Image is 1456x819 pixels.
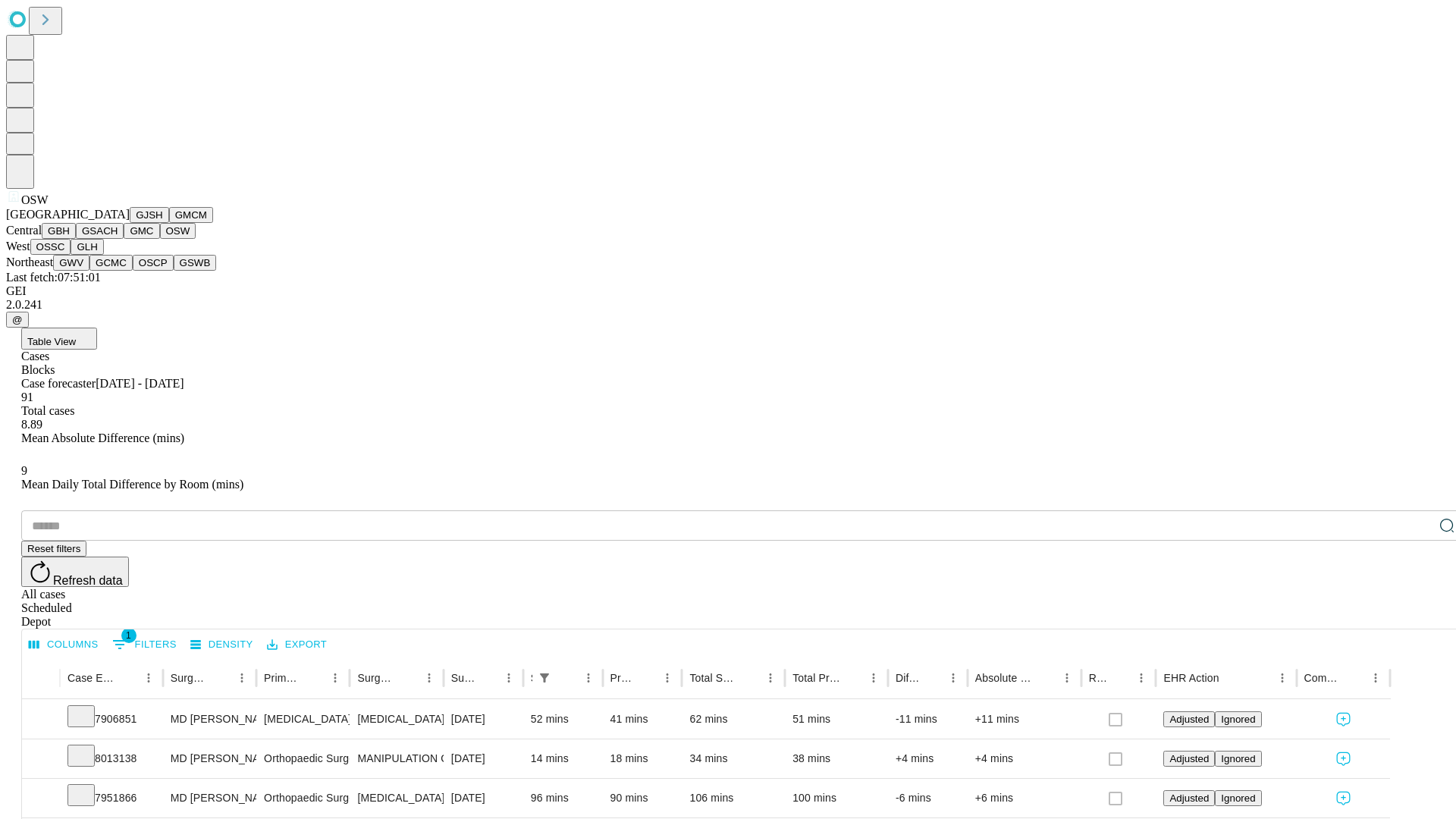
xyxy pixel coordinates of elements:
div: 34 mins [689,739,777,778]
button: OSW [160,223,196,239]
button: Menu [231,667,253,689]
button: Ignored [1215,711,1261,727]
button: Menu [760,667,781,689]
button: OSCP [133,255,174,271]
button: Ignored [1215,790,1261,806]
button: Select columns [25,633,102,657]
div: Difference [896,672,920,684]
div: Primary Service [264,672,302,684]
button: Menu [1365,667,1386,689]
button: @ [6,312,29,328]
button: Sort [477,667,498,689]
div: 41 mins [610,700,675,739]
button: GLH [71,239,103,255]
span: Ignored [1221,792,1255,804]
button: Menu [578,667,599,689]
div: Resolved in EHR [1089,672,1109,684]
button: Menu [1056,667,1078,689]
button: Sort [1344,667,1365,689]
div: MD [PERSON_NAME] [171,739,249,778]
span: Reset filters [27,543,80,554]
button: OSSC [30,239,71,255]
button: Expand [30,746,52,773]
button: Menu [419,667,440,689]
div: Predicted In Room Duration [610,672,635,684]
span: Adjusted [1169,792,1209,804]
div: 7951866 [67,779,155,817]
span: Mean Daily Total Difference by Room (mins) [21,478,243,491]
button: Density [187,633,257,657]
div: 52 mins [531,700,595,739]
button: Sort [739,667,760,689]
div: 2.0.241 [6,298,1450,312]
span: Adjusted [1169,753,1209,764]
span: 8.89 [21,418,42,431]
span: Mean Absolute Difference (mins) [21,431,184,444]
button: Adjusted [1163,711,1215,727]
div: 1 active filter [534,667,555,689]
span: @ [12,314,23,325]
div: Surgery Date [451,672,475,684]
button: Sort [921,667,943,689]
span: Central [6,224,42,237]
span: Refresh data [53,574,123,587]
div: [MEDICAL_DATA] MUSCLE DEEP [357,700,435,739]
div: +11 mins [975,700,1074,739]
button: Menu [325,667,346,689]
div: [DATE] [451,779,516,817]
button: Sort [210,667,231,689]
button: Reset filters [21,541,86,557]
button: Sort [397,667,419,689]
div: 8013138 [67,739,155,778]
button: Sort [1221,667,1242,689]
button: Sort [635,667,657,689]
span: [DATE] - [DATE] [96,377,184,390]
div: [MEDICAL_DATA] [MEDICAL_DATA] [357,779,435,817]
button: GSWB [174,255,217,271]
button: GMCM [169,207,213,223]
span: West [6,240,30,253]
div: 7906851 [67,700,155,739]
button: Menu [498,667,519,689]
span: [GEOGRAPHIC_DATA] [6,208,130,221]
div: Surgeon Name [171,672,209,684]
span: Ignored [1221,714,1255,725]
div: 106 mins [689,779,777,817]
div: Comments [1304,672,1342,684]
button: Sort [303,667,325,689]
div: +4 mins [975,739,1074,778]
div: Absolute Difference [975,672,1034,684]
span: OSW [21,193,49,206]
span: 1 [121,628,136,643]
button: GCMC [89,255,133,271]
div: [DATE] [451,700,516,739]
button: Sort [1035,667,1056,689]
button: GWV [53,255,89,271]
button: GSACH [76,223,124,239]
button: GMC [124,223,159,239]
span: Northeast [6,256,53,268]
span: 9 [21,464,27,477]
div: Orthopaedic Surgery [264,739,342,778]
button: Menu [1272,667,1293,689]
div: MANIPULATION OF KNEE [357,739,435,778]
button: Menu [943,667,964,689]
div: -6 mins [896,779,960,817]
div: 51 mins [792,700,880,739]
button: GBH [42,223,76,239]
div: 14 mins [531,739,595,778]
button: Sort [1109,667,1131,689]
button: Sort [842,667,863,689]
button: GJSH [130,207,169,223]
button: Table View [21,328,97,350]
div: -11 mins [896,700,960,739]
span: Ignored [1221,753,1255,764]
div: [MEDICAL_DATA] [264,700,342,739]
span: Last fetch: 07:51:01 [6,271,101,284]
button: Menu [657,667,678,689]
div: +4 mins [896,739,960,778]
button: Refresh data [21,557,129,587]
span: 91 [21,391,33,403]
button: Adjusted [1163,751,1215,767]
div: Surgery Name [357,672,395,684]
